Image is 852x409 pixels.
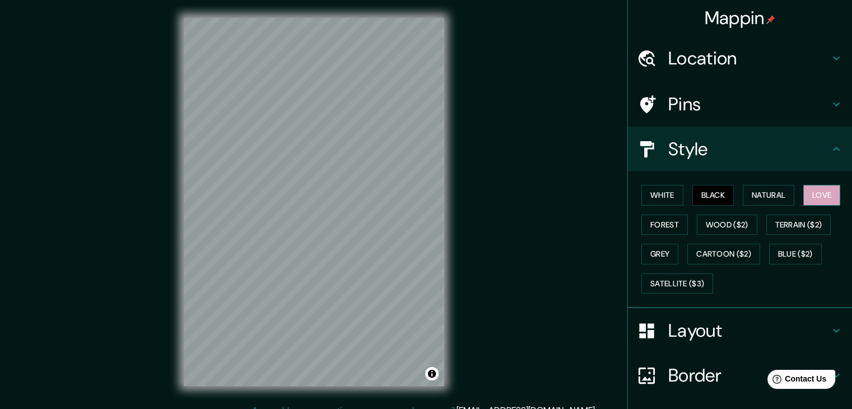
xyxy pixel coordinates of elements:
h4: Pins [668,93,830,115]
div: Location [628,36,852,81]
button: Love [803,185,840,206]
div: Layout [628,308,852,353]
h4: Location [668,47,830,69]
img: pin-icon.png [766,15,775,24]
button: Wood ($2) [697,215,757,235]
button: Blue ($2) [769,244,822,264]
button: Grey [641,244,678,264]
canvas: Map [184,18,444,386]
h4: Border [668,364,830,387]
h4: Layout [668,319,830,342]
div: Pins [628,82,852,127]
button: Forest [641,215,688,235]
iframe: Help widget launcher [752,365,840,397]
button: Terrain ($2) [766,215,831,235]
button: Natural [743,185,794,206]
button: Black [692,185,734,206]
button: White [641,185,683,206]
button: Cartoon ($2) [687,244,760,264]
button: Satellite ($3) [641,273,713,294]
h4: Style [668,138,830,160]
div: Border [628,353,852,398]
div: Style [628,127,852,171]
h4: Mappin [705,7,776,29]
button: Toggle attribution [425,367,439,380]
